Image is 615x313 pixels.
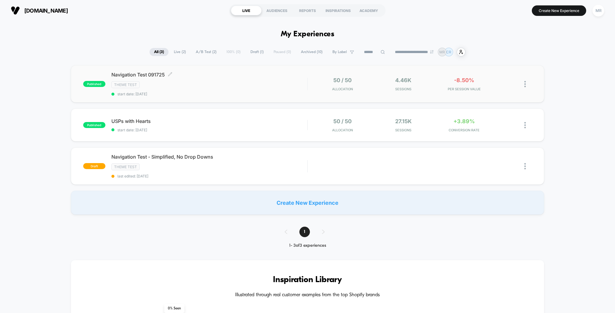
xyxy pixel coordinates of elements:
[150,48,168,56] span: All ( 3 )
[111,118,307,124] span: USPs with Hearts
[299,227,310,237] span: 1
[374,128,432,132] span: Sessions
[591,4,606,17] button: MR
[524,81,526,87] img: close
[24,7,68,14] span: [DOMAIN_NAME]
[164,304,184,313] span: 0 % Seen
[296,48,327,56] span: Archived ( 10 )
[89,275,526,285] h3: Inspiration Library
[454,77,474,83] span: -8.50%
[83,163,105,169] span: draft
[279,243,337,248] div: 1 - 3 of 3 experiences
[281,30,335,39] h1: My Experiences
[435,128,493,132] span: CONVERSION RATE
[169,48,190,56] span: Live ( 2 )
[524,122,526,128] img: close
[395,118,412,124] span: 27.15k
[524,163,526,169] img: close
[292,6,323,15] div: REPORTS
[592,5,604,16] div: MR
[262,6,292,15] div: AUDIENCES
[430,50,434,54] img: end
[332,87,353,91] span: Allocation
[439,50,445,54] p: MR
[246,48,268,56] span: Draft ( 1 )
[395,77,411,83] span: 4.46k
[191,48,221,56] span: A/B Test ( 2 )
[111,128,307,132] span: start date: [DATE]
[83,81,105,87] span: published
[446,50,451,54] p: CR
[333,77,352,83] span: 50 / 50
[111,81,140,88] span: Theme Test
[374,87,432,91] span: Sessions
[11,6,20,15] img: Visually logo
[83,122,105,128] span: published
[332,50,347,54] span: By Label
[89,292,526,298] h4: Illustrated through real customer examples from the top Shopify brands
[323,6,353,15] div: INSPIRATIONS
[453,118,475,124] span: +3.89%
[332,128,353,132] span: Allocation
[435,87,493,91] span: PER SESSION VALUE
[111,154,307,160] span: Navigation Test - Simplified, No Drop Downs
[111,163,140,170] span: Theme Test
[532,5,586,16] button: Create New Experience
[111,92,307,96] span: start date: [DATE]
[9,6,70,15] button: [DOMAIN_NAME]
[353,6,384,15] div: ACADEMY
[333,118,352,124] span: 50 / 50
[71,191,544,215] div: Create New Experience
[111,72,307,78] span: Navigation Test 091725
[231,6,262,15] div: LIVE
[111,174,307,178] span: last edited: [DATE]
